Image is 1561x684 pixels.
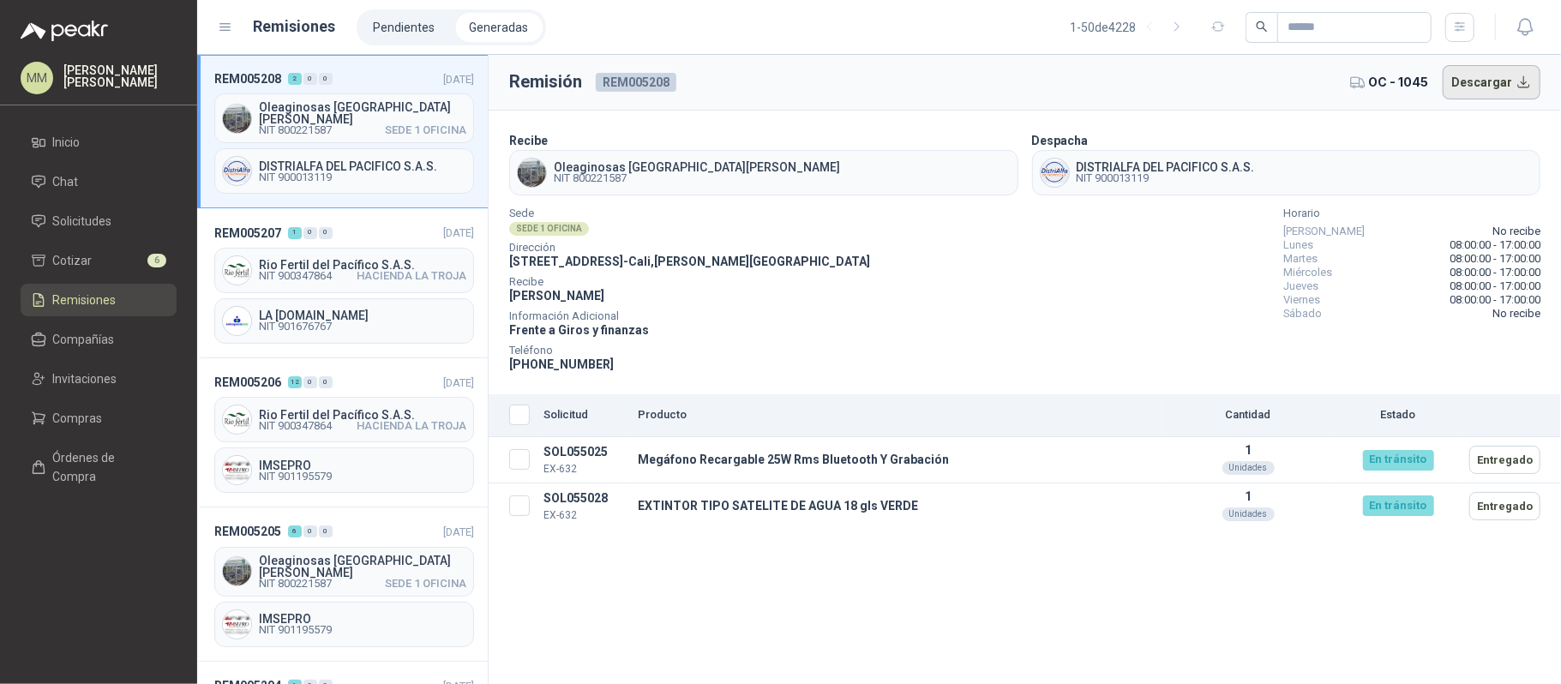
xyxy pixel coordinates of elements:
[259,101,466,125] span: Oleaginosas [GEOGRAPHIC_DATA][PERSON_NAME]
[509,134,548,147] b: Recibe
[214,224,281,243] span: REM005207
[319,73,333,85] div: 0
[509,312,870,321] span: Información Adicional
[1450,293,1540,307] span: 08:00:00 - 17:00:00
[509,289,604,303] span: [PERSON_NAME]
[1363,495,1434,516] div: En tránsito
[1492,225,1540,238] span: No recibe
[303,227,317,239] div: 0
[1222,507,1275,521] div: Unidades
[319,227,333,239] div: 0
[259,459,466,471] span: IMSEPRO
[1334,483,1462,528] td: En tránsito
[259,271,332,281] span: NIT 900347864
[21,244,177,277] a: Cotizar6
[21,402,177,435] a: Compras
[21,165,177,198] a: Chat
[259,259,466,271] span: Rio Fertil del Pacífico S.A.S.
[53,369,117,388] span: Invitaciones
[63,64,177,88] p: [PERSON_NAME] [PERSON_NAME]
[214,522,281,541] span: REM005205
[197,358,488,507] a: REM0052061200[DATE] Company LogoRio Fertil del Pacífico S.A.S.NIT 900347864HACIENDA LA TROJACompa...
[1469,446,1540,474] button: Entregado
[443,525,474,538] span: [DATE]
[443,73,474,86] span: [DATE]
[1169,443,1327,457] p: 1
[21,284,177,316] a: Remisiones
[259,321,466,332] span: NIT 901676767
[509,278,870,286] span: Recibe
[259,172,466,183] span: NIT 900013119
[259,409,466,421] span: Rio Fertil del Pacífico S.A.S.
[223,557,251,585] img: Company Logo
[631,437,1162,483] td: Megáfono Recargable 25W Rms Bluetooth Y Grabación
[1256,21,1268,33] span: search
[357,271,466,281] span: HACIENDA LA TROJA
[554,173,840,183] span: NIT 800221587
[554,161,840,173] span: Oleaginosas [GEOGRAPHIC_DATA][PERSON_NAME]
[223,256,251,285] img: Company Logo
[456,13,543,42] a: Generadas
[489,394,537,437] th: Seleccionar/deseleccionar
[1283,238,1313,252] span: Lunes
[1369,73,1429,92] span: OC - 1045
[1450,238,1540,252] span: 08:00:00 - 17:00:00
[288,227,302,239] div: 1
[1443,65,1541,99] button: Descargar
[1283,252,1318,266] span: Martes
[259,125,332,135] span: NIT 800221587
[319,525,333,537] div: 0
[223,405,251,434] img: Company Logo
[509,323,649,337] span: Frente a Giros y finanzas
[319,376,333,388] div: 0
[631,394,1162,437] th: Producto
[1070,14,1191,41] div: 1 - 50 de 4228
[509,209,870,218] span: Sede
[543,507,624,524] p: EX-632
[1283,225,1365,238] span: [PERSON_NAME]
[1363,450,1434,471] div: En tránsito
[147,254,166,267] span: 6
[385,125,466,135] span: SEDE 1 OFICINA
[259,471,466,482] span: NIT 901195579
[303,525,317,537] div: 0
[1469,492,1540,520] button: Entregado
[197,55,488,208] a: REM005208200[DATE] Company LogoOleaginosas [GEOGRAPHIC_DATA][PERSON_NAME]NIT 800221587SEDE 1 OFIC...
[21,21,108,41] img: Logo peakr
[360,13,449,42] a: Pendientes
[303,73,317,85] div: 0
[288,525,302,537] div: 6
[1283,293,1320,307] span: Viernes
[223,610,251,639] img: Company Logo
[214,373,281,392] span: REM005206
[21,323,177,356] a: Compañías
[1450,279,1540,293] span: 08:00:00 - 17:00:00
[53,133,81,152] span: Inicio
[21,205,177,237] a: Solicitudes
[214,69,281,88] span: REM005208
[1283,266,1332,279] span: Miércoles
[1162,394,1334,437] th: Cantidad
[537,394,631,437] th: Solicitud
[53,172,79,191] span: Chat
[21,62,53,94] div: MM
[1077,173,1255,183] span: NIT 900013119
[518,159,546,187] img: Company Logo
[1283,209,1540,218] span: Horario
[1334,437,1462,483] td: En tránsito
[53,251,93,270] span: Cotizar
[259,421,332,431] span: NIT 900347864
[21,126,177,159] a: Inicio
[1032,134,1089,147] b: Despacha
[288,73,302,85] div: 2
[53,212,112,231] span: Solicitudes
[259,160,466,172] span: DISTRIALFA DEL PACIFICO S.A.S.
[1041,159,1069,187] img: Company Logo
[197,507,488,661] a: REM005205600[DATE] Company LogoOleaginosas [GEOGRAPHIC_DATA][PERSON_NAME]NIT 800221587SEDE 1 OFIC...
[596,73,676,92] span: REM005208
[1169,489,1327,503] p: 1
[259,625,466,635] span: NIT 901195579
[1283,279,1318,293] span: Jueves
[53,409,103,428] span: Compras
